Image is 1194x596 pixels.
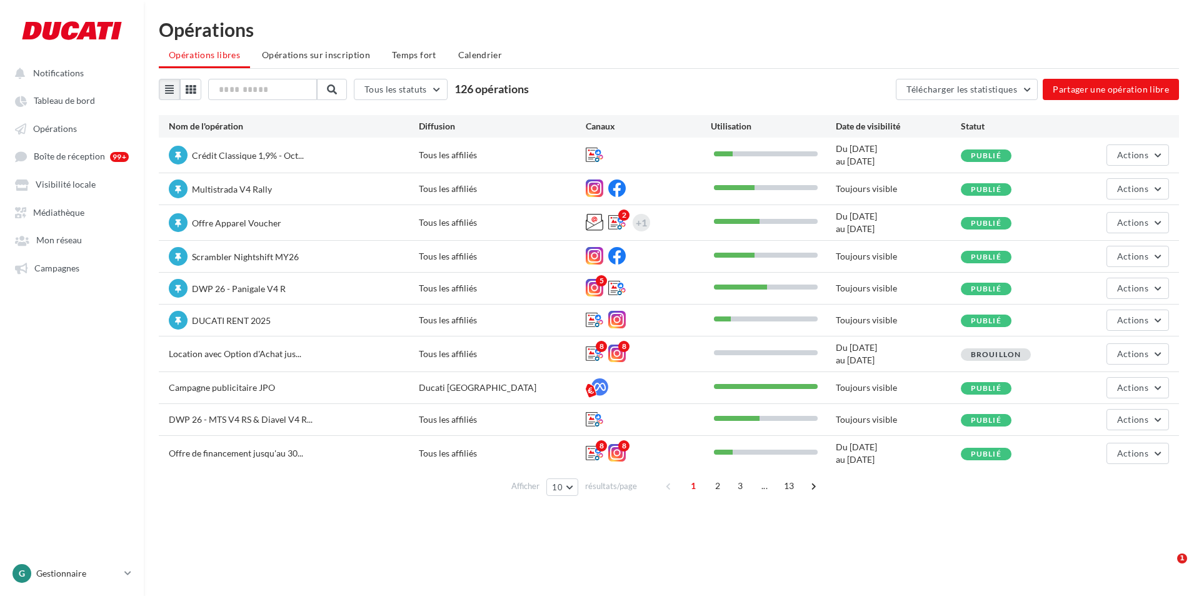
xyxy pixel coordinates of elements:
div: Utilisation [711,120,836,133]
span: Offre de financement jusqu'au 30... [169,448,303,458]
span: Actions [1117,382,1148,393]
button: Tous les statuts [354,79,448,100]
div: Diffusion [419,120,586,133]
p: Gestionnaire [36,567,119,580]
span: DWP 26 - Panigale V4 R [192,283,286,294]
div: Tous les affiliés [419,447,586,460]
a: Campagnes [8,256,136,279]
span: Médiathèque [33,207,84,218]
span: Tableau de bord [34,96,95,106]
span: Actions [1117,251,1148,261]
div: Tous les affiliés [419,183,586,195]
span: Visibilité locale [36,179,96,190]
div: Canaux [586,120,711,133]
span: Actions [1117,149,1148,160]
button: Partager une opération libre [1043,79,1179,100]
div: 8 [596,440,607,452]
span: Publié [971,151,1001,160]
button: 10 [546,478,578,496]
button: Notifications [8,61,131,84]
div: 2 [618,210,630,221]
a: Médiathèque [8,201,136,223]
span: Opérations [33,123,77,134]
span: Publié [971,218,1001,228]
span: 1 [683,476,703,496]
span: Publié [971,415,1001,425]
span: Scrambler Nightshift MY26 [192,251,299,262]
span: 3 [730,476,750,496]
span: Publié [971,449,1001,458]
span: G [19,567,25,580]
span: Notifications [33,68,84,78]
div: Du [DATE] au [DATE] [836,441,961,466]
span: Opérations sur inscription [262,49,370,60]
span: résultats/page [585,480,637,492]
span: Publié [971,383,1001,393]
div: 8 [618,440,630,452]
span: Mon réseau [36,235,82,246]
div: Tous les affiliés [419,216,586,229]
a: Tableau de bord [8,89,136,111]
div: Toujours visible [836,413,961,426]
div: Tous les affiliés [419,149,586,161]
div: Toujours visible [836,250,961,263]
div: Statut [961,120,1086,133]
div: Toujours visible [836,183,961,195]
span: Crédit Classique 1,9% - Oct... [192,150,304,161]
div: Date de visibilité [836,120,961,133]
div: Du [DATE] au [DATE] [836,210,961,235]
span: DUCATI RENT 2025 [192,315,271,326]
span: Temps fort [392,49,436,60]
span: Actions [1117,448,1148,458]
div: 99+ [110,152,129,162]
div: Ducati [GEOGRAPHIC_DATA] [419,381,586,394]
a: G Gestionnaire [10,562,134,585]
span: Actions [1117,217,1148,228]
span: Multistrada V4 Rally [192,184,272,194]
span: 10 [552,482,563,492]
div: Du [DATE] au [DATE] [836,143,961,168]
span: 2 [708,476,728,496]
span: Publié [971,316,1001,325]
div: +1 [636,214,647,231]
a: Mon réseau [8,228,136,251]
button: Actions [1106,278,1169,299]
span: Actions [1117,315,1148,325]
iframe: Intercom live chat [1151,553,1181,583]
button: Télécharger les statistiques [896,79,1038,100]
div: 8 [596,341,607,352]
div: Toujours visible [836,381,961,394]
span: Offre Apparel Voucher [192,218,281,228]
div: Tous les affiliés [419,282,586,295]
span: Tous les statuts [364,84,427,94]
span: Campagne publicitaire JPO [169,382,275,393]
button: Actions [1106,144,1169,166]
span: Brouillon [971,350,1021,359]
span: Actions [1117,283,1148,293]
span: 1 [1177,553,1187,563]
div: Tous les affiliés [419,314,586,326]
span: Afficher [511,480,539,492]
div: 8 [618,341,630,352]
span: 13 [779,476,800,496]
span: Location avec Option d'Achat jus... [169,348,301,359]
button: Actions [1106,310,1169,331]
button: Actions [1106,409,1169,430]
div: 5 [596,275,607,286]
div: Tous les affiliés [419,250,586,263]
span: Campagnes [34,263,79,273]
div: Tous les affiliés [419,413,586,426]
span: Actions [1117,183,1148,194]
span: DWP 26 - MTS V4 RS & Diavel V4 R... [169,414,313,425]
button: Actions [1106,443,1169,464]
button: Actions [1106,178,1169,200]
span: Télécharger les statistiques [906,84,1017,94]
button: Actions [1106,246,1169,267]
span: ... [755,476,775,496]
a: Opérations [8,117,136,139]
div: Nom de l'opération [169,120,419,133]
button: Actions [1106,212,1169,233]
span: Publié [971,252,1001,261]
a: Visibilité locale [8,173,136,195]
div: Toujours visible [836,314,961,326]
